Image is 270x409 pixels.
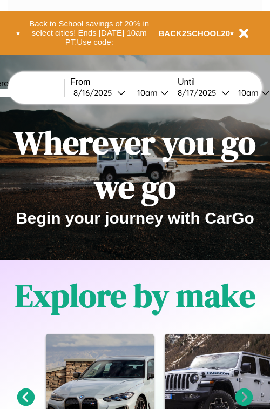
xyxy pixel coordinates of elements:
button: 10am [129,87,172,98]
button: Back to School savings of 20% in select cities! Ends [DATE] 10am PT.Use code: [20,16,159,50]
h1: Explore by make [15,273,255,318]
label: From [70,77,172,87]
div: 8 / 17 / 2025 [178,88,221,98]
div: 10am [233,88,261,98]
button: 8/16/2025 [70,87,129,98]
b: BACK2SCHOOL20 [159,29,231,38]
div: 8 / 16 / 2025 [73,88,117,98]
div: 10am [132,88,160,98]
